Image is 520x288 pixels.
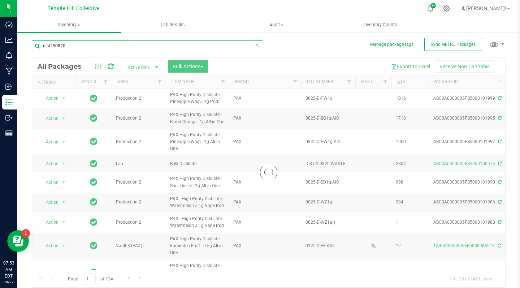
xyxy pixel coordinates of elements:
input: Search Package ID, Item Name, SKU, Lot or Part Number... [32,40,263,51]
inline-svg: Dashboard [5,21,13,28]
a: Lab Results [121,17,225,33]
span: Temple Hill Collective [48,5,100,12]
iframe: Resource center [7,230,29,252]
span: Lab Results [151,22,195,28]
a: Audit [225,17,328,33]
span: Audit [225,22,328,28]
div: Manage settings [442,5,451,12]
span: Clear [255,40,260,50]
inline-svg: Analytics [5,36,13,44]
iframe: Resource center unread badge [21,229,30,238]
p: 07:53 AM EDT [3,260,14,279]
inline-svg: Inbound [5,83,13,90]
span: 9+ [432,4,435,7]
span: Inventory [17,22,121,28]
span: Sync METRC Packages [431,42,476,47]
inline-svg: Reports [5,130,13,137]
button: Sync METRC Packages [424,38,482,51]
inline-svg: Monitoring [5,52,13,59]
inline-svg: Outbound [5,114,13,121]
a: Inventory Counts [328,17,432,33]
span: Inventory Counts [354,22,407,28]
a: Inventory [17,17,121,33]
span: Hi, [PERSON_NAME]! [459,5,506,11]
inline-svg: Manufacturing [5,68,13,75]
inline-svg: Inventory [5,99,13,106]
button: Manage package tags [370,42,413,48]
p: 08/27 [3,279,14,285]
